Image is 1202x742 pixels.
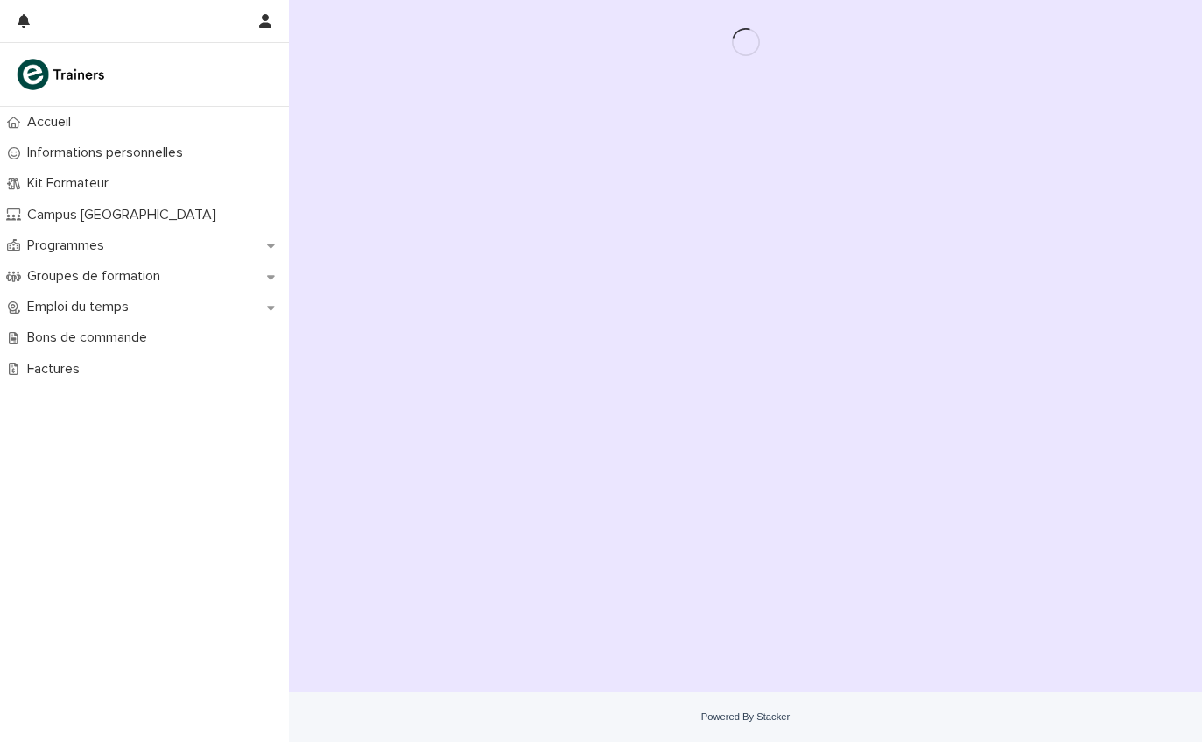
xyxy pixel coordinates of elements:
p: Informations personnelles [20,145,197,161]
a: Powered By Stacker [701,711,790,722]
p: Bons de commande [20,329,161,346]
p: Programmes [20,237,118,254]
img: K0CqGN7SDeD6s4JG8KQk [14,57,110,92]
p: Groupes de formation [20,268,174,285]
p: Factures [20,361,94,378]
p: Accueil [20,114,85,131]
p: Emploi du temps [20,299,143,315]
p: Kit Formateur [20,175,123,192]
p: Campus [GEOGRAPHIC_DATA] [20,207,230,223]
